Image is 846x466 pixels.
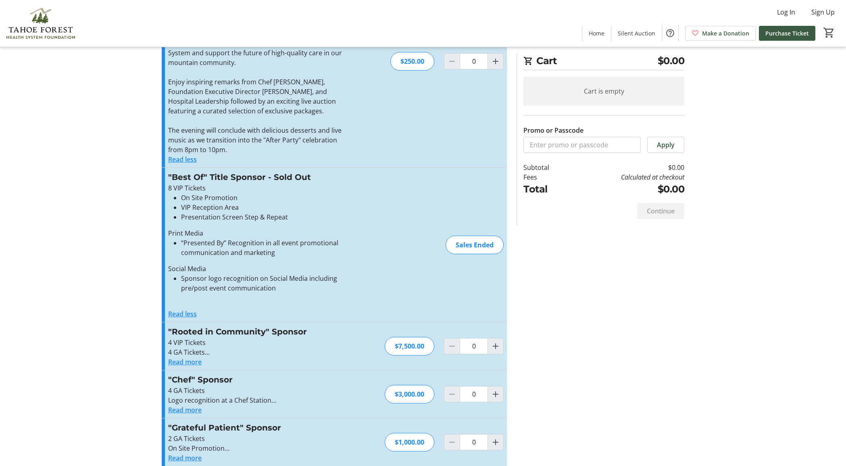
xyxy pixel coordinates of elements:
li: On Site Promotion [181,193,344,203]
button: Cart [822,25,836,40]
p: Enjoy inspiring remarks from Chef [PERSON_NAME], Foundation Executive Director [PERSON_NAME], and... [168,77,344,116]
button: Read less [168,155,197,164]
div: $3,000.00 [385,385,434,403]
p: Logo recognition at a Chef Station [168,395,344,405]
li: “Presented By” Recognition in all event promotional communication and marketing [181,238,344,257]
button: Increment by one [488,339,503,354]
p: Social Media [168,264,344,274]
p: On Site Promotion [168,443,344,453]
label: Promo or Passcode [523,125,583,135]
button: Log In [771,6,802,19]
h3: "Best Of" Title Sponsor - Sold Out [168,171,344,183]
h3: "Grateful Patient" Sponsor [168,422,344,434]
input: "Chef" Sponsor Quantity [460,386,488,402]
li: VIP Reception Area [181,203,344,212]
div: $1,000.00 [385,433,434,451]
a: Home [582,26,611,41]
h3: "Chef" Sponsor [168,374,344,386]
td: Subtotal [523,163,570,172]
button: Read more [168,453,202,463]
span: Home [589,29,604,38]
td: Fees [523,172,570,182]
a: Purchase Ticket [759,26,815,41]
td: $0.00 [570,163,684,172]
p: 2 GA Tickets [168,434,344,443]
button: Read more [168,405,202,415]
li: Sponsor logo recognition on Social Media including pre/post event communication [181,274,344,293]
a: Silent Auction [611,26,662,41]
button: Sign Up [805,6,841,19]
button: Increment by one [488,387,503,402]
a: Make a Donation [685,26,756,41]
span: Make a Donation [702,29,749,38]
h2: Cart [523,54,684,70]
button: Increment by one [488,54,503,69]
span: Log In [777,7,795,17]
span: Silent Auction [618,29,655,38]
img: Tahoe Forest Health System Foundation's Logo [5,3,77,44]
span: $0.00 [658,54,685,68]
p: The evening will conclude with delicious desserts and live music as we transition into the "After... [168,125,344,155]
p: 4 GA Tickets [168,347,344,357]
input: "Grateful Patient" Sponsor Quantity [460,434,488,450]
div: Cart is empty [523,77,684,106]
h3: "Rooted in Community" Sponsor [168,326,344,338]
input: "Rooted in Community" Sponsor Quantity [460,338,488,354]
li: Presentation Screen Step & Repeat [181,212,344,222]
span: Sign Up [811,7,835,17]
span: Purchase Ticket [765,29,809,38]
div: $250.00 [390,52,434,71]
button: Increment by one [488,435,503,450]
button: Help [662,25,678,41]
p: 8 VIP Tickets [168,183,344,193]
td: Total [523,182,570,196]
div: $7,500.00 [385,337,434,355]
button: Apply [647,137,684,153]
button: Read more [168,357,202,367]
button: Read less [168,309,197,319]
td: $0.00 [570,182,684,196]
td: Calculated at checkout [570,172,684,182]
input: Enter promo or passcode [523,137,641,153]
p: 4 VIP Tickets [168,338,344,347]
p: 4 GA Tickets [168,386,344,395]
p: Print Media [168,228,344,238]
div: Sales Ended [446,236,504,254]
input: General Admission Quantity [460,53,488,69]
span: Apply [657,140,675,150]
